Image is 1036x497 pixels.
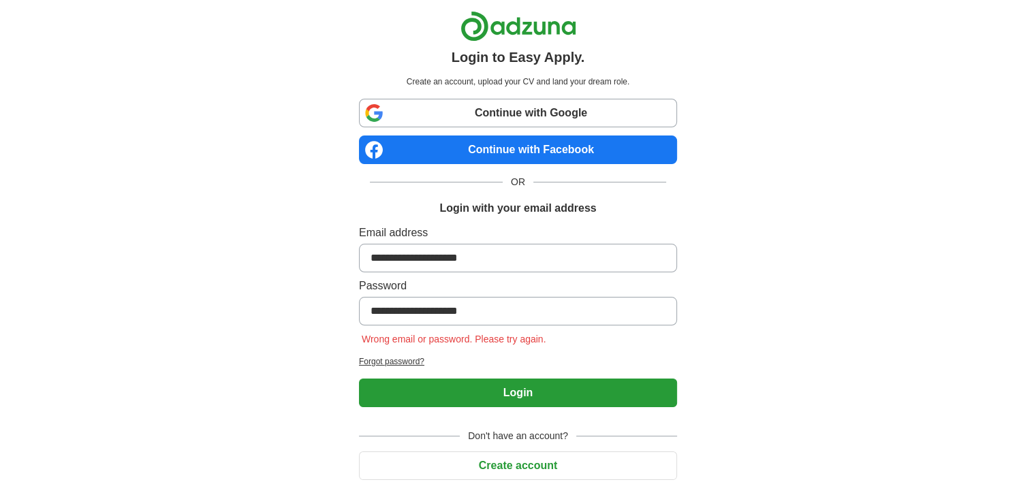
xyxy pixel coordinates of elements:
a: Continue with Facebook [359,135,677,164]
label: Password [359,278,677,294]
span: Wrong email or password. Please try again. [359,334,549,344]
h1: Login to Easy Apply. [452,47,585,67]
a: Forgot password? [359,355,677,368]
button: Create account [359,451,677,480]
span: Don't have an account? [460,429,576,443]
label: Email address [359,225,677,241]
a: Create account [359,460,677,471]
h1: Login with your email address [439,200,596,217]
p: Create an account, upload your CV and land your dream role. [362,76,674,88]
a: Continue with Google [359,99,677,127]
button: Login [359,379,677,407]
img: Adzuna logo [460,11,576,42]
span: OR [503,175,533,189]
